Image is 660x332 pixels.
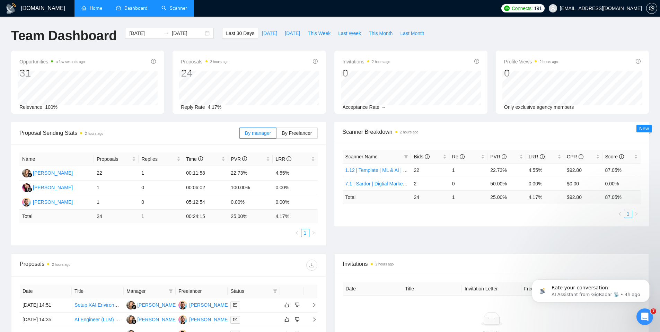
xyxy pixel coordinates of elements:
td: 0 [449,177,487,190]
button: dislike [293,315,301,324]
td: 50.00% [487,177,526,190]
span: 4.17% [208,104,222,110]
span: 100% [45,104,58,110]
td: 1 [139,166,183,181]
td: 00:06:02 [183,181,228,195]
span: Opportunities [19,58,85,66]
td: $92.80 [564,163,602,177]
span: dashboard [116,6,121,10]
iframe: Intercom notifications message [521,265,660,313]
h1: Team Dashboard [11,28,117,44]
span: dislike [295,317,300,322]
span: Score [605,154,624,159]
div: [PERSON_NAME] [33,184,73,191]
span: Scanner Name [345,154,378,159]
span: Proposal Sending Stats [19,129,239,137]
span: By Freelancer [282,130,312,136]
td: 00:24:15 [183,210,228,223]
time: 2 hours ago [52,263,70,267]
button: dislike [293,301,301,309]
a: NK[PERSON_NAME] [22,184,73,190]
img: AM [178,301,187,309]
span: filter [167,286,174,296]
span: right [634,212,639,216]
a: AM[PERSON_NAME] [178,316,229,322]
span: New [639,126,649,131]
th: Title [402,282,462,296]
td: 0.00% [602,177,641,190]
span: info-circle [619,154,624,159]
span: Time [186,156,203,162]
a: AM[PERSON_NAME] [178,302,229,307]
button: Last Month [396,28,428,39]
td: 25.00 % [487,190,526,204]
button: This Month [365,28,396,39]
span: PVR [490,154,507,159]
span: Last Week [338,29,361,37]
span: [DATE] [262,29,277,37]
a: AI Engineer (LLM) with good software skills [74,317,167,322]
span: 191 [534,5,542,12]
div: 0 [504,67,558,80]
span: Bids [414,154,429,159]
th: Proposals [94,152,139,166]
td: 0.00% [273,181,317,195]
span: [DATE] [285,29,300,37]
img: logo [6,3,17,14]
span: Last 30 Days [226,29,254,37]
span: Manager [126,287,166,295]
li: 1 [624,210,632,218]
a: NK[PERSON_NAME] [22,170,73,175]
td: 4.55% [273,166,317,181]
time: 2 hours ago [210,60,229,64]
span: mail [233,317,237,322]
th: Freelancer [176,285,228,298]
button: This Week [304,28,334,39]
div: [PERSON_NAME] [33,169,73,177]
td: 22 [94,166,139,181]
img: NK [22,183,31,192]
time: 2 hours ago [376,262,394,266]
span: info-circle [151,59,156,64]
td: [DATE] 14:51 [20,298,72,313]
span: dislike [295,302,300,308]
button: Last Week [334,28,365,39]
span: info-circle [287,156,291,161]
div: [PERSON_NAME] [189,316,229,323]
td: Setup XAI Environment and Evaluate Object Detection using YOLOX [72,298,124,313]
td: 0.00% [526,177,564,190]
time: a few seconds ago [56,60,85,64]
span: Scanner Breakdown [343,128,641,136]
td: 1 [94,195,139,210]
span: info-circle [313,59,318,64]
span: like [284,317,289,322]
td: 22.73% [228,166,273,181]
td: 4.17 % [526,190,564,204]
span: Only exclusive agency members [504,104,574,110]
td: 87.05 % [602,190,641,204]
span: Acceptance Rate [343,104,380,110]
input: End date [172,29,203,37]
input: Start date [129,29,161,37]
span: filter [272,286,279,296]
td: 0.00% [273,195,317,210]
span: info-circle [540,154,545,159]
time: 2 hours ago [85,132,103,136]
button: setting [646,3,657,14]
span: left [295,231,299,235]
td: 0 [139,181,183,195]
span: left [618,212,622,216]
span: like [284,302,289,308]
span: info-circle [579,154,583,159]
a: 1.12 | Template | ML & AI | Worldwide [345,167,426,173]
img: NK [22,169,31,177]
div: [PERSON_NAME] [33,198,73,206]
span: PVR [231,156,247,162]
button: Last 30 Days [222,28,258,39]
td: 0.00% [228,195,273,210]
button: [DATE] [281,28,304,39]
span: info-circle [460,154,465,159]
a: Setup XAI Environment and Evaluate Object Detection using YOLOX [74,302,223,308]
span: This Week [308,29,331,37]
